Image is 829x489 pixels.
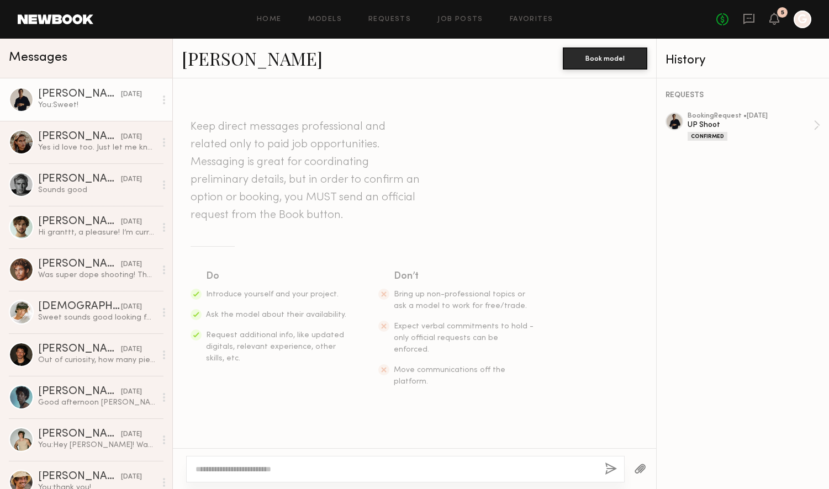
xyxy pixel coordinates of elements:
[121,387,142,397] div: [DATE]
[121,217,142,227] div: [DATE]
[38,355,156,365] div: Out of curiosity, how many pieces would you be gifting?
[688,113,820,141] a: bookingRequest •[DATE]UP ShootConfirmed
[394,366,505,385] span: Move communications off the platform.
[563,53,647,62] a: Book model
[38,131,121,142] div: [PERSON_NAME]
[121,344,142,355] div: [DATE]
[308,16,342,23] a: Models
[394,323,534,353] span: Expect verbal commitments to hold - only official requests can be enforced.
[121,259,142,270] div: [DATE]
[394,269,535,284] div: Don’t
[688,132,727,141] div: Confirmed
[510,16,553,23] a: Favorites
[121,302,142,312] div: [DATE]
[38,344,121,355] div: [PERSON_NAME]
[38,89,121,100] div: [PERSON_NAME]
[394,291,527,310] span: Bring up non-professional topics or ask a model to work for free/trade.
[368,16,411,23] a: Requests
[121,429,142,440] div: [DATE]
[38,397,156,408] div: Good afternoon [PERSON_NAME], thank you for reaching out. I am impressed by the vintage designs o...
[206,291,339,298] span: Introduce yourself and your project.
[688,120,814,130] div: UP Shoot
[9,51,67,64] span: Messages
[38,142,156,153] div: Yes id love too. Just let me know when. Blessings
[121,89,142,100] div: [DATE]
[206,269,347,284] div: Do
[38,386,121,397] div: [PERSON_NAME]
[121,132,142,142] div: [DATE]
[38,100,156,110] div: You: Sweet!
[257,16,282,23] a: Home
[437,16,483,23] a: Job Posts
[781,10,784,16] div: 5
[206,332,344,362] span: Request additional info, like updated digitals, relevant experience, other skills, etc.
[206,311,346,318] span: Ask the model about their availability.
[121,174,142,185] div: [DATE]
[38,174,121,185] div: [PERSON_NAME]
[563,47,647,70] button: Book model
[666,92,820,99] div: REQUESTS
[794,10,811,28] a: G
[38,440,156,450] div: You: Hey [PERSON_NAME]! Wanted to send you some Summer pieces, pinged you on i g . LMK!
[38,227,156,238] div: Hi granttt, a pleasure! I’m currently planning to go to [GEOGRAPHIC_DATA] to do some work next month
[38,471,121,482] div: [PERSON_NAME]
[38,259,121,270] div: [PERSON_NAME]
[688,113,814,120] div: booking Request • [DATE]
[38,429,121,440] div: [PERSON_NAME]
[38,301,121,312] div: [DEMOGRAPHIC_DATA][PERSON_NAME]
[121,472,142,482] div: [DATE]
[38,270,156,280] div: Was super dope shooting! Thanks for having me!
[38,216,121,227] div: [PERSON_NAME]
[38,312,156,323] div: Sweet sounds good looking forward!!
[666,54,820,67] div: History
[191,118,423,224] header: Keep direct messages professional and related only to paid job opportunities. Messaging is great ...
[38,185,156,195] div: Sounds good
[182,46,323,70] a: [PERSON_NAME]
